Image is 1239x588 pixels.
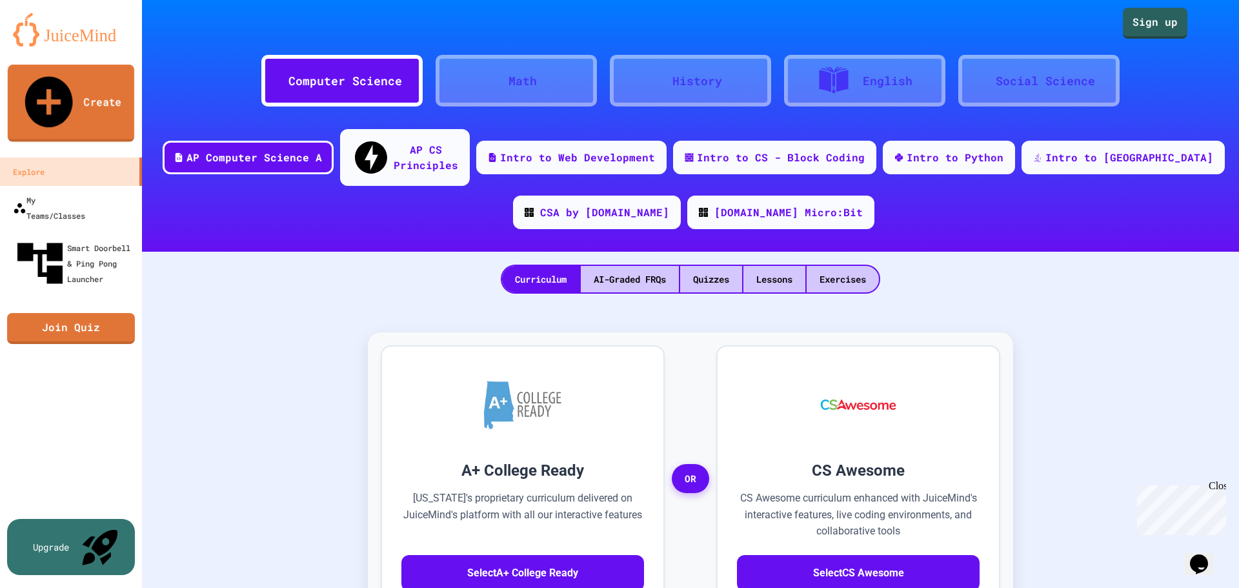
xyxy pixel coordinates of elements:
[525,208,534,217] img: CODE_logo_RGB.png
[863,72,912,90] div: English
[540,205,669,220] div: CSA by [DOMAIN_NAME]
[500,150,655,165] div: Intro to Web Development
[186,150,322,165] div: AP Computer Science A
[401,459,644,482] h3: A+ College Ready
[401,490,644,540] p: [US_STATE]'s proprietary curriculum delivered on JuiceMind's platform with all our interactive fe...
[1045,150,1213,165] div: Intro to [GEOGRAPHIC_DATA]
[714,205,863,220] div: [DOMAIN_NAME] Micro:Bit
[394,142,458,173] div: AP CS Principles
[13,164,45,179] div: Explore
[807,266,879,292] div: Exercises
[737,490,980,540] p: CS Awesome curriculum enhanced with JuiceMind's interactive features, live coding environments, a...
[1132,480,1226,535] iframe: chat widget
[7,313,135,344] a: Join Quiz
[672,72,722,90] div: History
[737,459,980,482] h3: CS Awesome
[808,366,909,443] img: CS Awesome
[13,13,129,46] img: logo-orange.svg
[509,72,537,90] div: Math
[484,381,561,429] img: A+ College Ready
[13,236,137,290] div: Smart Doorbell & Ping Pong Launcher
[13,192,85,223] div: My Teams/Classes
[1185,536,1226,575] iframe: chat widget
[581,266,679,292] div: AI-Graded FRQs
[288,72,402,90] div: Computer Science
[672,464,709,494] span: OR
[697,150,865,165] div: Intro to CS - Block Coding
[699,208,708,217] img: CODE_logo_RGB.png
[907,150,1003,165] div: Intro to Python
[1123,8,1187,39] a: Sign up
[680,266,742,292] div: Quizzes
[33,540,69,554] div: Upgrade
[996,72,1095,90] div: Social Science
[8,65,134,142] a: Create
[502,266,579,292] div: Curriculum
[5,5,89,82] div: Chat with us now!Close
[743,266,805,292] div: Lessons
